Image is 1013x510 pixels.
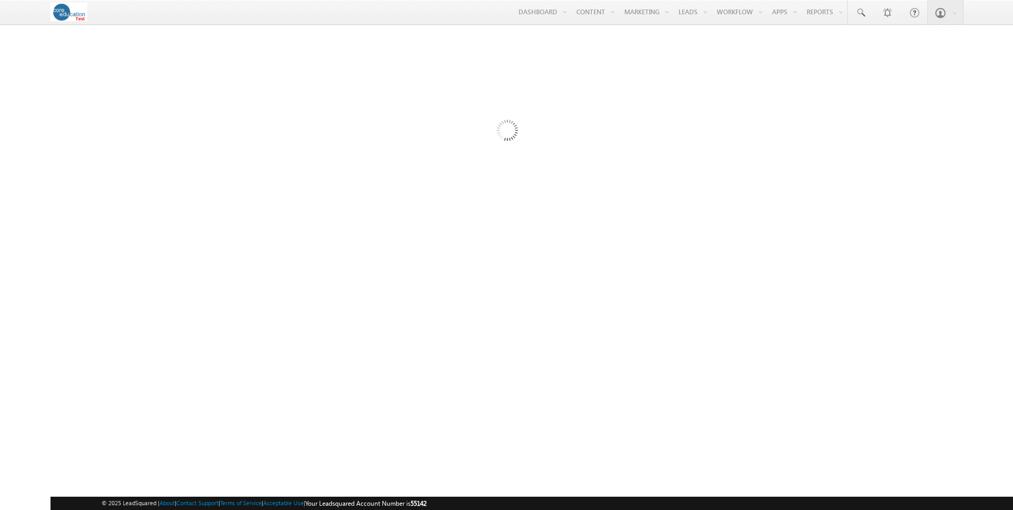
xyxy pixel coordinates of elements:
span: 55142 [411,499,426,507]
img: Loading... [451,77,562,187]
img: Custom Logo [51,3,87,21]
span: Your Leadsquared Account Number is [305,499,426,507]
a: About [160,499,175,506]
a: Terms of Service [220,499,262,506]
a: Acceptable Use [263,499,304,506]
span: © 2025 LeadSquared | | | | | [102,498,426,508]
a: Contact Support [177,499,219,506]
